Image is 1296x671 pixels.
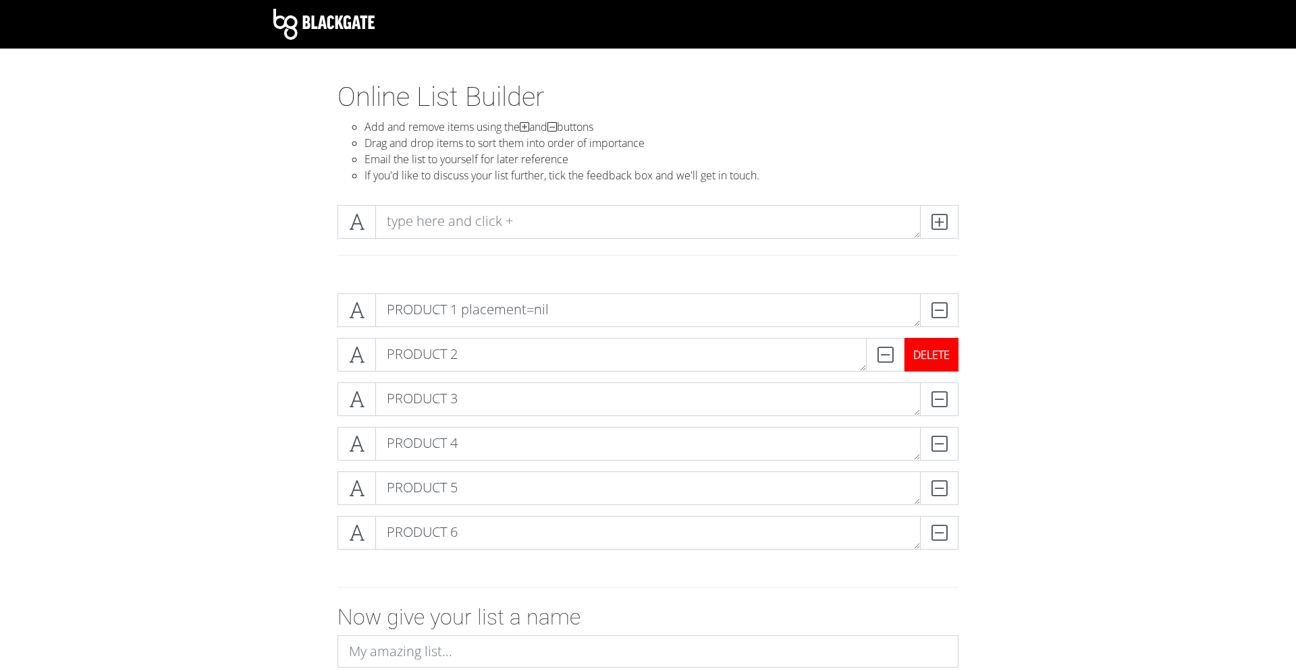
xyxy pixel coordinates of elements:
li: Add and remove items using the and buttons [364,119,959,135]
li: Email the list to yourself for later reference [364,151,959,167]
h1: Online List Builder [337,81,959,113]
input: My amazing list... [337,635,959,668]
img: Blackgate [273,9,375,40]
li: If you'd like to discuss your list further, tick the feedback box and we'll get in touch. [364,167,959,183]
h2: Now give your list a name [337,604,959,630]
div: DELETE [905,338,959,372]
li: Drag and drop items to sort them into order of importance [364,135,959,151]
